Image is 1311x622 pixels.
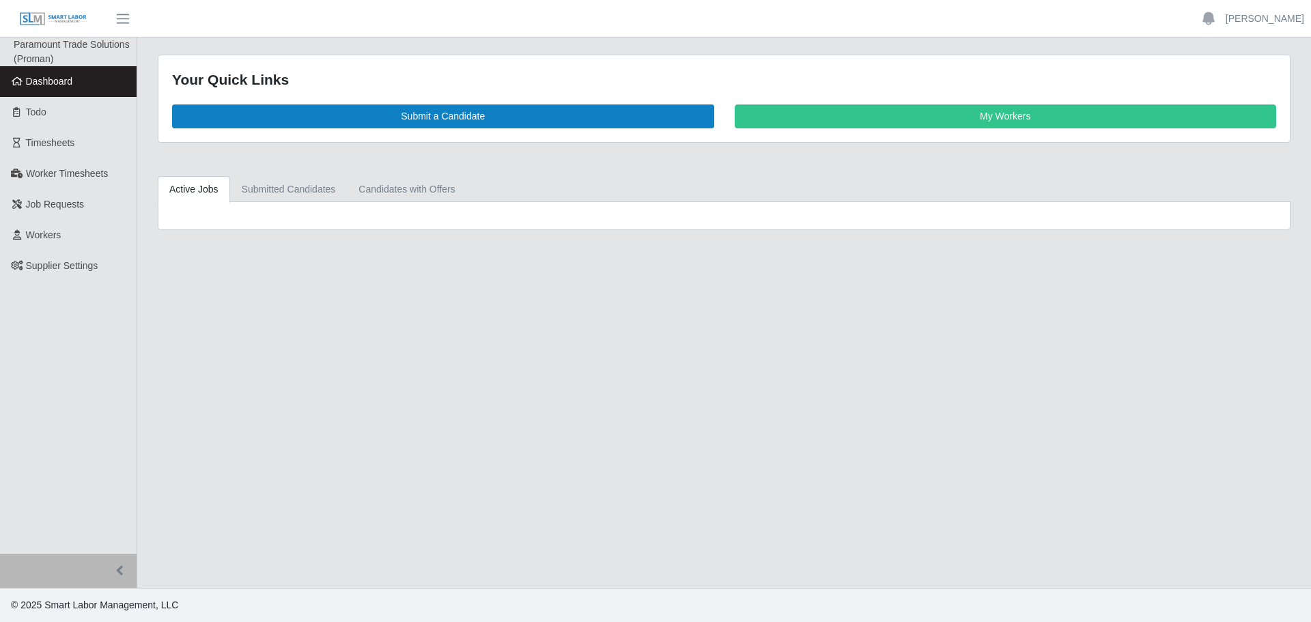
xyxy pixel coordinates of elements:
span: Supplier Settings [26,260,98,271]
span: Workers [26,229,61,240]
a: Candidates with Offers [347,176,466,203]
a: Submitted Candidates [230,176,348,203]
span: Job Requests [26,199,85,210]
img: SLM Logo [19,12,87,27]
div: Your Quick Links [172,69,1276,91]
a: Submit a Candidate [172,104,714,128]
a: [PERSON_NAME] [1226,12,1304,26]
span: Todo [26,107,46,117]
a: My Workers [735,104,1277,128]
span: Timesheets [26,137,75,148]
span: Worker Timesheets [26,168,108,179]
span: Dashboard [26,76,73,87]
a: Active Jobs [158,176,230,203]
span: © 2025 Smart Labor Management, LLC [11,599,178,610]
span: Paramount Trade Solutions (Proman) [14,39,130,64]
